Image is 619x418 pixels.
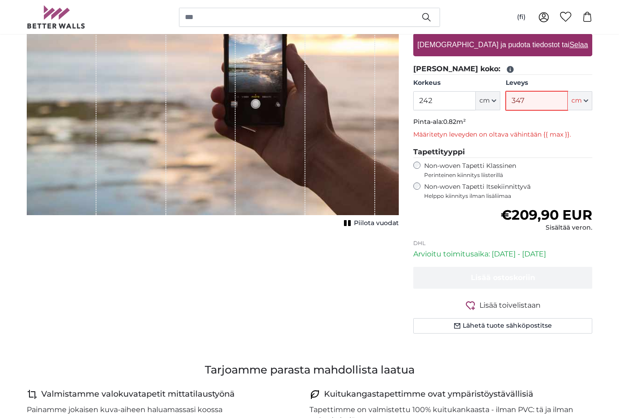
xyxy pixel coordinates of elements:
[510,9,533,25] button: (fi)
[506,79,592,88] label: Leveys
[413,240,592,247] p: DHL
[424,192,592,200] span: Helppo kiinnitys ilman lisäliimaa
[324,388,533,401] h4: Kuitukangastapettimme ovat ympäristöystävällisiä
[413,79,500,88] label: Korkeus
[571,96,582,105] span: cm
[568,91,592,110] button: cm
[479,300,541,311] span: Lisää toivelistaan
[414,36,591,54] label: [DEMOGRAPHIC_DATA] ja pudota tiedostot tai
[41,388,235,401] h4: Valmistamme valokuvatapetit mittatilaustyönä
[413,118,592,127] p: Pinta-ala:
[501,223,592,232] div: Sisältää veron.
[501,207,592,223] span: €209,90 EUR
[27,363,592,377] h3: Tarjoamme parasta mahdollista laatua
[424,172,592,179] span: Perinteinen kiinnitys liisterillä
[341,217,399,230] button: Piilota vuodat
[413,267,592,289] button: Lisää ostoskoriin
[413,249,592,260] p: Arvioitu toimitusaika: [DATE] - [DATE]
[413,318,592,334] button: Lähetä tuote sähköpostitse
[27,404,222,415] p: Painamme jokaisen kuva-aiheen haluamassasi koossa
[27,5,86,29] img: Betterwalls
[413,130,592,139] p: Määritetyn leveyden on oltava vähintään {{ max }}.
[476,91,500,110] button: cm
[413,147,592,158] legend: Tapettityyppi
[413,300,592,311] button: Lisää toivelistaan
[570,41,588,49] u: Selaa
[424,162,592,179] label: Non-woven Tapetti Klassinen
[424,182,592,200] label: Non-woven Tapetti Itsekiinnittyvä
[471,273,535,282] span: Lisää ostoskoriin
[443,118,466,126] span: 0.82m²
[479,96,490,105] span: cm
[354,219,399,228] span: Piilota vuodat
[413,64,592,75] legend: [PERSON_NAME] koko:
